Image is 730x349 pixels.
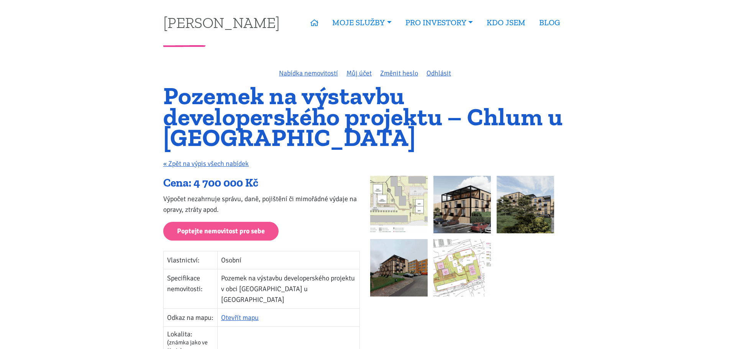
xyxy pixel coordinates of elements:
td: Pozemek na výstavbu developerského projektu v obci [GEOGRAPHIC_DATA] u [GEOGRAPHIC_DATA] [217,269,359,308]
td: Vlastnictví: [164,251,218,269]
a: MOJE SLUŽBY [325,14,398,31]
a: [PERSON_NAME] [163,15,280,30]
td: Specifikace nemovitosti: [164,269,218,308]
h1: Pozemek na výstavbu developerského projektu – Chlum u [GEOGRAPHIC_DATA] [163,85,567,148]
a: Můj účet [346,69,372,77]
a: Změnit heslo [380,69,418,77]
a: PRO INVESTORY [399,14,480,31]
td: Osobní [217,251,359,269]
a: BLOG [532,14,567,31]
p: Výpočet nezahrnuje správu, daně, pojištění či mimořádné výdaje na opravy, ztráty apod. [163,193,360,215]
a: KDO JSEM [480,14,532,31]
a: Otevřít mapu [221,313,259,322]
a: Nabídka nemovitostí [279,69,338,77]
div: Cena: 4 700 000 Kč [163,176,360,190]
td: Odkaz na mapu: [164,308,218,326]
a: « Zpět na výpis všech nabídek [163,159,249,168]
a: Poptejte nemovitost pro sebe [163,222,279,241]
a: Odhlásit [427,69,451,77]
